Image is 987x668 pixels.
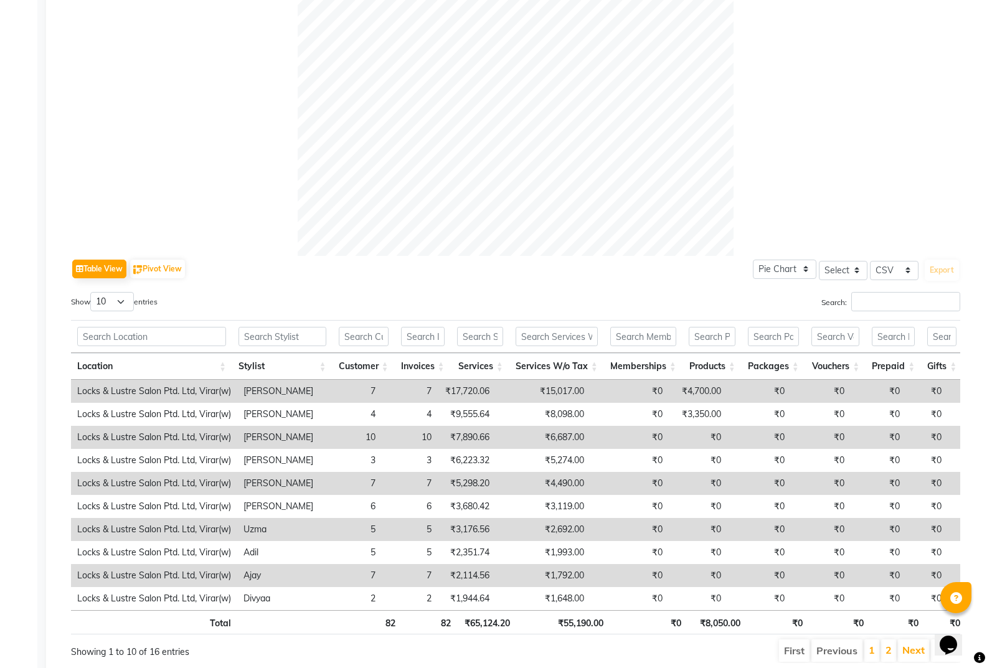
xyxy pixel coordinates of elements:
td: ₹0 [669,541,727,564]
th: ₹0 [925,610,966,634]
td: ₹0 [851,380,906,403]
td: ₹6,687.00 [496,426,590,449]
td: ₹0 [906,495,948,518]
td: Divyaa [237,587,319,610]
td: 7 [319,472,382,495]
td: ₹0 [906,518,948,541]
td: ₹0 [791,587,851,610]
td: ₹0 [906,426,948,449]
th: Products: activate to sort column ascending [682,353,742,380]
th: Packages: activate to sort column ascending [742,353,805,380]
td: ₹0 [669,472,727,495]
button: Export [925,260,959,281]
th: ₹0 [870,610,925,634]
th: Location: activate to sort column ascending [71,353,232,380]
td: [PERSON_NAME] [237,426,319,449]
td: ₹2,351.74 [438,541,496,564]
td: Ajay [237,564,319,587]
td: ₹0 [791,518,851,541]
td: ₹0 [851,472,906,495]
td: 7 [319,564,382,587]
td: ₹0 [590,426,669,449]
td: 2 [382,587,438,610]
td: Locks & Lustre Salon Ptd. Ltd, Virar(w) [71,472,237,495]
td: 7 [382,472,438,495]
td: ₹0 [590,472,669,495]
td: ₹0 [906,564,948,587]
td: ₹0 [791,564,851,587]
td: ₹0 [669,495,727,518]
td: 4 [382,403,438,426]
td: ₹0 [727,564,791,587]
select: Showentries [90,292,134,311]
td: ₹0 [906,472,948,495]
td: ₹0 [791,426,851,449]
td: 5 [319,518,382,541]
td: ₹9,555.64 [438,403,496,426]
td: ₹0 [590,495,669,518]
td: ₹0 [590,587,669,610]
td: ₹0 [590,518,669,541]
td: ₹17,720.06 [438,380,496,403]
td: [PERSON_NAME] [237,495,319,518]
td: 7 [382,380,438,403]
th: ₹0 [747,610,810,634]
td: ₹0 [590,403,669,426]
input: Search Stylist [238,327,326,346]
td: 7 [382,564,438,587]
input: Search Gifts [927,327,956,346]
td: Adil [237,541,319,564]
td: ₹4,700.00 [669,380,727,403]
td: ₹2,114.56 [438,564,496,587]
td: ₹1,792.00 [496,564,590,587]
td: Locks & Lustre Salon Ptd. Ltd, Virar(w) [71,564,237,587]
td: 10 [319,426,382,449]
td: Locks & Lustre Salon Ptd. Ltd, Virar(w) [71,403,237,426]
button: Pivot View [130,260,185,278]
td: ₹3,119.00 [496,495,590,518]
td: ₹0 [727,403,791,426]
td: ₹3,350.00 [669,403,727,426]
td: ₹0 [851,426,906,449]
td: ₹0 [727,380,791,403]
label: Search: [821,292,960,311]
td: ₹0 [727,541,791,564]
th: Total [71,610,237,634]
td: ₹0 [851,541,906,564]
td: ₹0 [851,495,906,518]
td: ₹0 [851,564,906,587]
input: Search Memberships [610,327,676,346]
td: ₹0 [669,587,727,610]
td: [PERSON_NAME] [237,449,319,472]
th: Services W/o Tax: activate to sort column ascending [509,353,604,380]
input: Search Customer [339,327,389,346]
td: 3 [319,449,382,472]
label: Show entries [71,292,158,311]
input: Search Services W/o Tax [516,327,598,346]
td: 6 [382,495,438,518]
th: ₹8,050.00 [687,610,747,634]
td: 5 [382,518,438,541]
iframe: chat widget [935,618,975,656]
button: Table View [72,260,126,278]
input: Search Prepaid [872,327,915,346]
a: Next [902,644,925,656]
td: ₹0 [727,587,791,610]
td: ₹3,680.42 [438,495,496,518]
td: ₹5,274.00 [496,449,590,472]
a: 1 [869,644,875,656]
td: [PERSON_NAME] [237,403,319,426]
th: 82 [402,610,458,634]
td: ₹0 [727,518,791,541]
td: ₹0 [791,472,851,495]
td: Locks & Lustre Salon Ptd. Ltd, Virar(w) [71,518,237,541]
td: 5 [319,541,382,564]
th: ₹65,124.20 [457,610,516,634]
td: ₹0 [851,449,906,472]
td: [PERSON_NAME] [237,380,319,403]
td: 4 [319,403,382,426]
td: 7 [319,380,382,403]
td: 6 [319,495,382,518]
td: 2 [319,587,382,610]
td: ₹0 [851,518,906,541]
